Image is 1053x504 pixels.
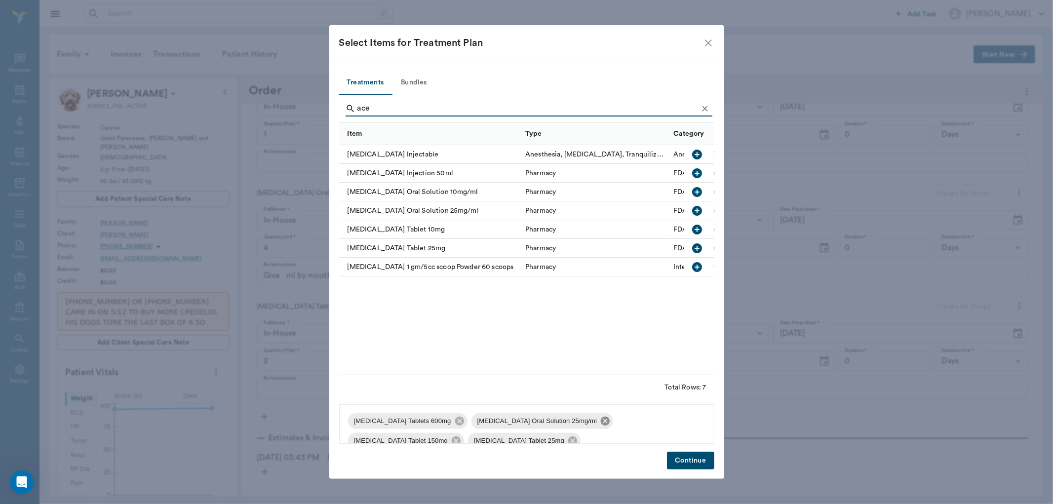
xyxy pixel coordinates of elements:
[339,123,521,145] div: Item
[339,164,521,183] div: [MEDICAL_DATA] Injection 50ml
[471,413,614,429] div: [MEDICAL_DATA] Oral Solution 25mg/ml
[525,120,542,148] div: Type
[525,243,556,253] div: Pharmacy
[348,433,464,449] div: [MEDICAL_DATA] Tablet 150mg
[673,243,816,253] div: FDA Prescription Meds, Pill, Cap, Liquid, Etc.
[357,101,698,116] input: Find a treatment
[348,120,362,148] div: Item
[665,383,706,392] div: Total Rows: 7
[339,201,521,220] div: [MEDICAL_DATA] Oral Solution 25mg/ml
[673,120,704,148] div: Category
[673,262,732,272] div: Internet Pharmacy
[10,470,34,494] iframe: Intercom live chat
[668,123,854,145] div: Category
[673,187,816,197] div: FDA Prescription Meds, Pill, Cap, Liquid, Etc.
[392,71,436,95] button: Bundles
[339,239,521,258] div: [MEDICAL_DATA] Tablet 25mg
[468,433,581,449] div: [MEDICAL_DATA] Tablet 25mg
[339,35,702,51] div: Select Items for Treatment Plan
[468,436,570,446] span: [MEDICAL_DATA] Tablet 25mg
[525,168,556,178] div: Pharmacy
[673,168,816,178] div: FDA Prescription Meds, Pill, Cap, Liquid, Etc.
[339,220,521,239] div: [MEDICAL_DATA] Tablet 10mg
[525,262,556,272] div: Pharmacy
[667,452,714,470] button: Continue
[673,150,815,159] div: Anesthesia, Sedatives, Tranquilizers
[348,436,454,446] span: [MEDICAL_DATA] Tablet 150mg
[525,150,663,159] div: Anesthesia, Sedatives, Tranquilizers
[698,101,712,116] button: Clear
[339,71,392,95] button: Treatments
[339,145,521,164] div: [MEDICAL_DATA] Injectable
[702,37,714,49] button: close
[673,225,816,234] div: FDA Prescription Meds, Pill, Cap, Liquid, Etc.
[520,123,668,145] div: Type
[525,206,556,216] div: Pharmacy
[348,416,457,426] span: [MEDICAL_DATA] Tablets 600mg
[471,416,603,426] span: [MEDICAL_DATA] Oral Solution 25mg/ml
[339,258,521,276] div: [MEDICAL_DATA] 1 gm/5cc scoop Powder 60 scoops
[525,187,556,197] div: Pharmacy
[346,101,712,118] div: Search
[525,225,556,234] div: Pharmacy
[348,413,468,429] div: [MEDICAL_DATA] Tablets 600mg
[673,206,816,216] div: FDA Prescription Meds, Pill, Cap, Liquid, Etc.
[339,183,521,201] div: [MEDICAL_DATA] Oral Solution 10mg/ml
